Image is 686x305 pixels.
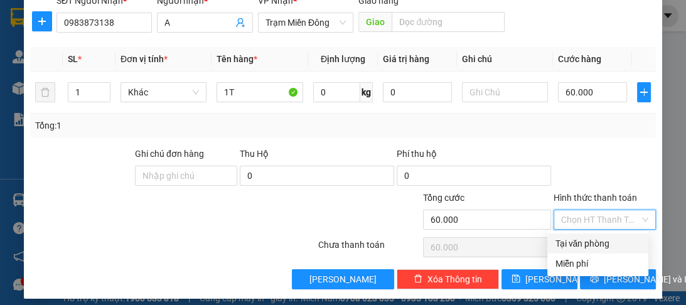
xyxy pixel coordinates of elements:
input: Dọc đường [392,12,505,32]
span: user-add [235,18,245,28]
label: Ghi chú đơn hàng [135,149,204,159]
button: printer[PERSON_NAME] và In [580,269,656,289]
span: Giá trị hàng [383,54,429,64]
span: plus [33,16,51,26]
span: [PERSON_NAME] [309,272,377,286]
input: VD: Bàn, Ghế [217,82,303,102]
button: save[PERSON_NAME] [501,269,577,289]
span: kg [360,82,373,102]
div: Phí thu hộ [397,147,551,166]
div: Miễn phí [555,257,641,270]
button: plus [637,82,651,102]
button: plus [32,11,52,31]
span: Định lượng [321,54,365,64]
span: [PERSON_NAME] [525,272,592,286]
input: Ghi Chú [462,82,548,102]
span: printer [590,274,599,284]
span: Thu Hộ [240,149,269,159]
button: delete [35,82,55,102]
span: Tên hàng [217,54,257,64]
span: Giao [358,12,392,32]
span: Trạm Miền Đông [265,13,346,32]
label: Hình thức thanh toán [554,193,637,203]
span: delete [414,274,422,284]
span: SL [68,54,78,64]
span: plus [638,87,650,97]
input: 0 [383,82,452,102]
div: Tại văn phòng [555,237,641,250]
input: Ghi chú đơn hàng [135,166,237,186]
button: [PERSON_NAME] [292,269,394,289]
span: Khác [128,83,199,102]
button: deleteXóa Thông tin [397,269,499,289]
th: Ghi chú [457,47,553,72]
div: Chưa thanh toán [317,238,422,260]
span: Tổng cước [423,193,464,203]
span: Cước hàng [558,54,601,64]
div: Tổng: 1 [35,119,266,132]
span: Đơn vị tính [121,54,168,64]
span: save [512,274,520,284]
span: Xóa Thông tin [427,272,482,286]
